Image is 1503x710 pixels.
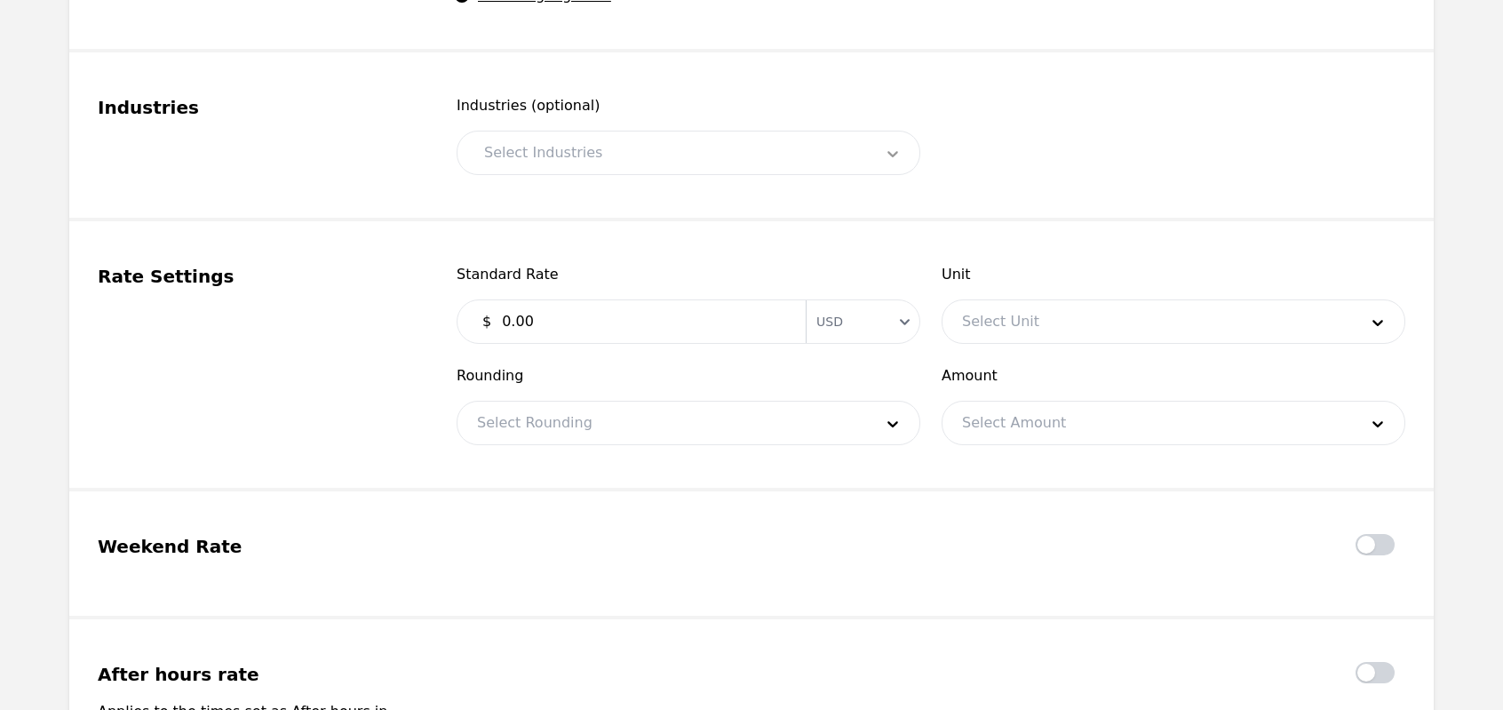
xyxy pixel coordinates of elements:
[98,95,414,120] legend: Industries
[98,662,414,687] legend: After hours rate
[482,311,491,332] span: $
[942,365,1405,387] span: Amount
[942,264,1405,285] span: Unit
[491,304,795,339] input: 0.00
[98,534,414,559] legend: Weekend Rate
[98,264,414,289] legend: Rate Settings
[457,95,920,116] span: Industries (optional)
[457,365,920,387] span: Rounding
[457,264,920,285] span: Standard Rate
